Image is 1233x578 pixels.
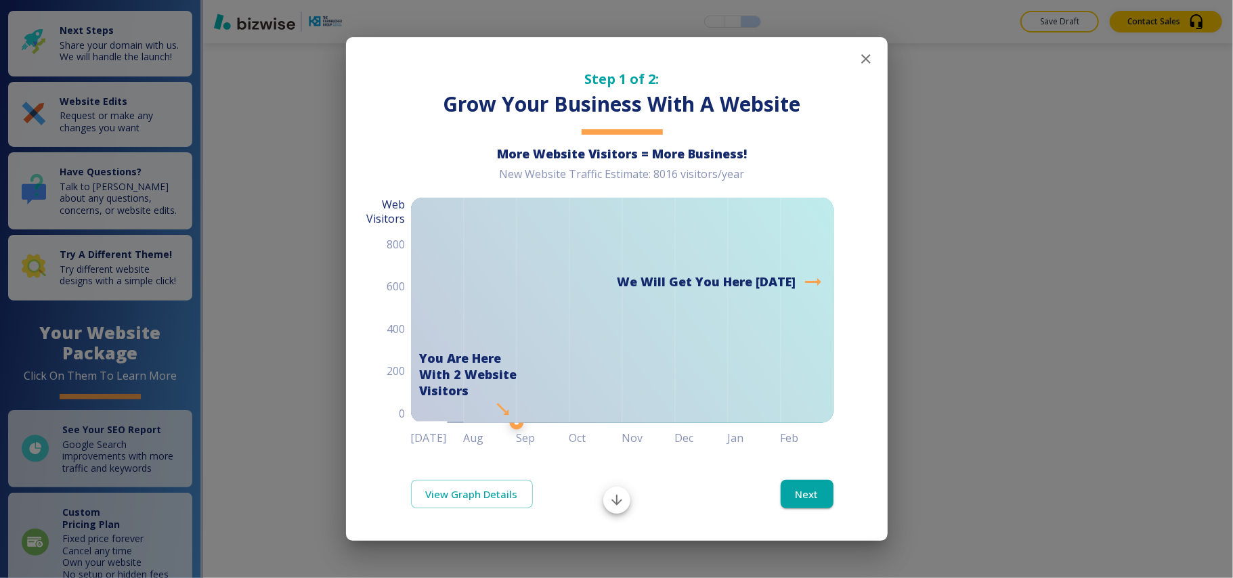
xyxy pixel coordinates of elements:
[781,480,834,508] button: Next
[411,167,834,192] div: New Website Traffic Estimate: 8016 visitors/year
[675,428,728,447] h6: Dec
[622,428,675,447] h6: Nov
[603,487,630,514] button: Scroll to bottom
[569,428,622,447] h6: Oct
[411,70,834,88] h5: Step 1 of 2:
[781,428,834,447] h6: Feb
[728,428,781,447] h6: Jan
[411,91,834,118] h3: Grow Your Business With A Website
[464,428,517,447] h6: Aug
[411,428,464,447] h6: [DATE]
[411,480,533,508] a: View Graph Details
[411,146,834,162] h6: More Website Visitors = More Business!
[517,428,569,447] h6: Sep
